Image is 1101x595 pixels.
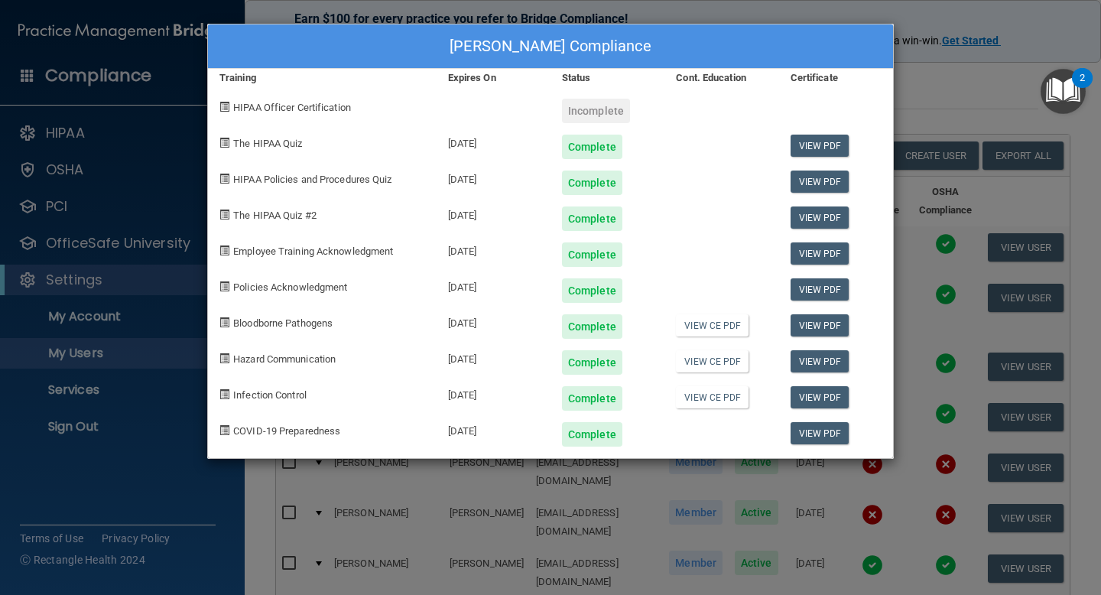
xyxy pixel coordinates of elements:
a: View CE PDF [676,386,749,408]
div: [DATE] [437,303,550,339]
div: [DATE] [437,123,550,159]
button: Open Resource Center, 2 new notifications [1041,69,1086,114]
a: View PDF [791,206,849,229]
div: Complete [562,171,622,195]
div: Complete [562,422,622,447]
div: Complete [562,386,622,411]
div: [DATE] [437,159,550,195]
a: View PDF [791,171,849,193]
span: Bloodborne Pathogens [233,317,333,329]
a: View CE PDF [676,350,749,372]
span: Infection Control [233,389,307,401]
span: The HIPAA Quiz #2 [233,210,317,221]
div: 2 [1080,78,1085,98]
a: View PDF [791,278,849,301]
div: Complete [562,314,622,339]
div: [DATE] [437,411,550,447]
div: Training [208,69,437,87]
div: [DATE] [437,267,550,303]
div: Complete [562,278,622,303]
div: Incomplete [562,99,630,123]
span: The HIPAA Quiz [233,138,302,149]
a: View PDF [791,422,849,444]
span: Hazard Communication [233,353,336,365]
div: [DATE] [437,339,550,375]
a: View CE PDF [676,314,749,337]
div: Complete [562,135,622,159]
span: Employee Training Acknowledgment [233,245,393,257]
iframe: Drift Widget Chat Controller [1025,489,1083,548]
a: View PDF [791,350,849,372]
div: Status [550,69,664,87]
a: View PDF [791,242,849,265]
div: [DATE] [437,375,550,411]
div: Expires On [437,69,550,87]
div: Complete [562,350,622,375]
span: HIPAA Policies and Procedures Quiz [233,174,391,185]
div: Complete [562,206,622,231]
span: HIPAA Officer Certification [233,102,351,113]
a: View PDF [791,135,849,157]
div: [PERSON_NAME] Compliance [208,24,893,69]
span: Policies Acknowledgment [233,281,347,293]
a: View PDF [791,386,849,408]
div: Certificate [779,69,893,87]
div: Complete [562,242,622,267]
span: COVID-19 Preparedness [233,425,340,437]
a: View PDF [791,314,849,337]
div: Cont. Education [664,69,778,87]
div: [DATE] [437,195,550,231]
div: [DATE] [437,231,550,267]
